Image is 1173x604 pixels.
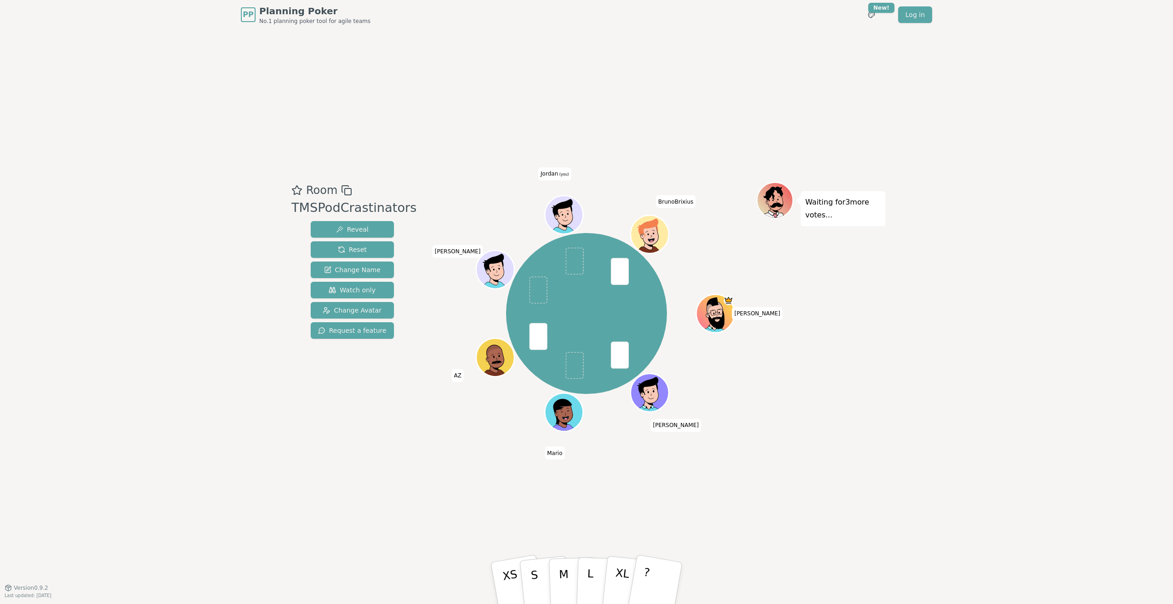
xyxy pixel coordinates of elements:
[311,322,394,339] button: Request a feature
[451,369,463,382] span: Click to change your name
[324,265,381,274] span: Change Name
[311,221,394,238] button: Reveal
[338,245,367,254] span: Reset
[259,5,370,17] span: Planning Poker
[863,6,880,23] button: New!
[650,419,701,432] span: Click to change your name
[5,593,51,598] span: Last updated: [DATE]
[243,9,253,20] span: PP
[656,195,696,208] span: Click to change your name
[291,182,302,199] button: Add as favourite
[14,584,48,592] span: Version 0.9.2
[291,199,416,217] div: TMSPodCrastinators
[868,3,894,13] div: New!
[329,285,376,295] span: Watch only
[311,262,394,278] button: Change Name
[545,446,564,459] span: Click to change your name
[336,225,369,234] span: Reveal
[311,282,394,298] button: Watch only
[241,5,370,25] a: PPPlanning PokerNo.1 planning poker tool for agile teams
[311,241,394,258] button: Reset
[546,197,582,233] button: Click to change your avatar
[724,296,734,305] span: Toce is the host
[538,167,571,180] span: Click to change your name
[311,302,394,319] button: Change Avatar
[805,196,881,222] p: Waiting for 3 more votes...
[433,245,483,258] span: Click to change your name
[898,6,932,23] a: Log in
[323,306,382,315] span: Change Avatar
[558,172,569,177] span: (you)
[318,326,387,335] span: Request a feature
[259,17,370,25] span: No.1 planning poker tool for agile teams
[306,182,337,199] span: Room
[5,584,48,592] button: Version0.9.2
[732,307,783,320] span: Click to change your name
